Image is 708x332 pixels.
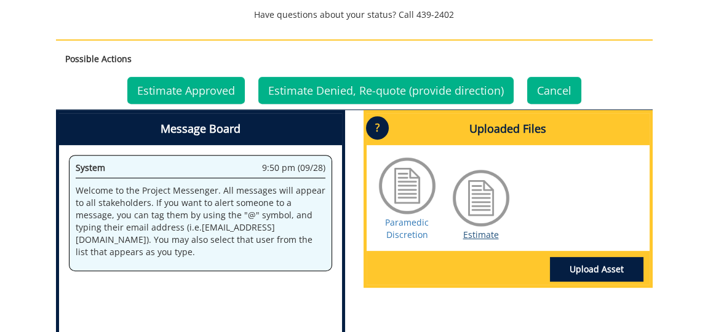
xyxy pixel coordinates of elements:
p: Have questions about your status? Call 439-2402 [56,9,653,21]
span: System [76,162,105,173]
a: Estimate Approved [127,77,245,104]
p: Welcome to the Project Messenger. All messages will appear to all stakeholders. If you want to al... [76,184,325,258]
a: Upload Asset [550,257,643,282]
a: Estimate Denied, Re-quote (provide direction) [258,77,514,104]
p: ? [366,116,389,140]
strong: Possible Actions [65,53,132,65]
h4: Uploaded Files [367,113,650,145]
h4: Message Board [59,113,342,145]
a: Cancel [527,77,581,104]
span: 9:50 pm (09/28) [262,162,325,174]
a: Estimate [463,229,499,240]
a: Paramedic Discretion [385,216,429,240]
